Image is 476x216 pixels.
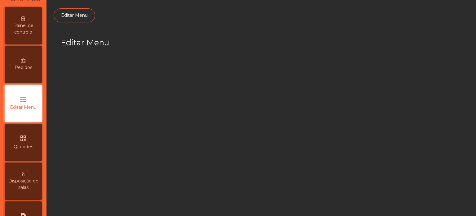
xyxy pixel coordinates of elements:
[20,135,27,142] i: qr_code
[14,144,33,150] span: Qr codes
[6,22,40,35] span: Painel de controlo
[6,178,40,191] span: Disposição de salas
[15,64,32,71] span: Pedidos
[10,104,37,111] span: Editar Menu
[61,37,260,48] h3: Editar Menu
[54,8,95,22] a: Editar Menu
